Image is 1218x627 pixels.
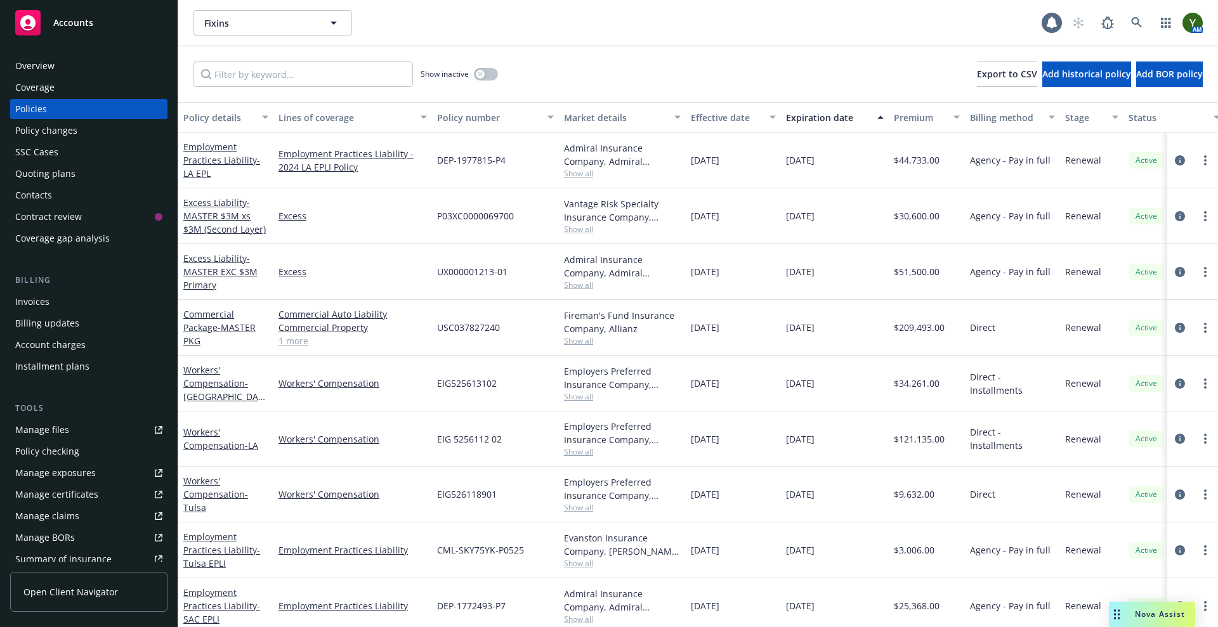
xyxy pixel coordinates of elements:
span: Show all [564,168,681,179]
span: Agency - Pay in full [970,265,1051,278]
div: Vantage Risk Specialty Insurance Company, Vantage Risk, Amwins [564,197,681,224]
div: Policy checking [15,441,79,462]
div: Fireman's Fund Insurance Company, Allianz [564,309,681,335]
div: Admiral Insurance Company, Admiral Insurance Group ([PERSON_NAME] Corporation), RT Specialty Insu... [564,587,681,614]
a: Contract review [10,207,167,227]
span: Renewal [1065,432,1101,446]
div: Coverage [15,77,55,98]
a: more [1198,209,1213,224]
div: Manage exposures [15,463,96,483]
div: Employers Preferred Insurance Company, Employers Insurance Group [564,420,681,446]
a: Policy changes [10,120,167,141]
span: Direct [970,321,995,334]
span: CML-SKY75YK-P0525 [437,543,524,557]
button: Market details [559,102,686,133]
a: Search [1124,10,1149,36]
a: circleInformation [1172,598,1188,614]
div: Installment plans [15,356,89,377]
button: Premium [889,102,965,133]
span: [DATE] [786,432,815,446]
span: $34,261.00 [894,377,940,390]
a: circleInformation [1172,431,1188,446]
a: Account charges [10,335,167,355]
span: [DATE] [691,209,719,223]
div: Premium [894,111,946,124]
div: Manage claims [15,506,79,526]
a: circleInformation [1172,209,1188,224]
span: Agency - Pay in full [970,209,1051,223]
div: Manage files [15,420,69,440]
div: Account charges [15,335,86,355]
div: Admiral Insurance Company, Admiral Insurance Group ([PERSON_NAME] Corporation), [GEOGRAPHIC_DATA] [564,253,681,280]
a: Workers' Compensation [183,364,263,416]
span: Renewal [1065,377,1101,390]
span: Renewal [1065,488,1101,501]
button: Policy number [432,102,559,133]
a: circleInformation [1172,320,1188,335]
span: Show all [564,446,681,457]
a: Switch app [1153,10,1179,36]
span: EIG525613102 [437,377,497,390]
span: Show inactive [421,68,469,79]
span: Add historical policy [1042,68,1131,80]
span: Active [1134,266,1159,278]
span: Agency - Pay in full [970,599,1051,612]
a: SSC Cases [10,142,167,162]
div: Contacts [15,185,52,205]
span: Active [1134,378,1159,389]
div: Invoices [15,292,49,312]
button: Effective date [686,102,781,133]
span: Show all [564,224,681,235]
span: [DATE] [691,321,719,334]
button: Lines of coverage [273,102,432,133]
span: Renewal [1065,543,1101,557]
a: Overview [10,56,167,76]
a: Manage certificates [10,484,167,505]
span: - MASTER EXC $3M Primary [183,252,258,291]
a: more [1198,376,1213,391]
a: Start snowing [1066,10,1091,36]
a: circleInformation [1172,153,1188,168]
div: Employers Preferred Insurance Company, Employers Insurance Group [564,475,681,502]
span: Accounts [53,18,93,28]
span: Show all [564,280,681,290]
span: Agency - Pay in full [970,153,1051,167]
div: SSC Cases [15,142,58,162]
span: Renewal [1065,153,1101,167]
a: Workers' Compensation [183,426,258,451]
span: Nova Assist [1135,609,1185,619]
span: Direct - Installments [970,370,1055,397]
a: more [1198,487,1213,502]
span: DEP-1772493-P7 [437,599,506,612]
span: [DATE] [786,543,815,557]
span: [DATE] [786,377,815,390]
span: $25,368.00 [894,599,940,612]
div: Stage [1065,111,1104,124]
div: Manage BORs [15,527,75,548]
span: Open Client Navigator [23,585,118,598]
span: [DATE] [691,599,719,612]
a: Policies [10,99,167,119]
a: circleInformation [1172,487,1188,502]
span: Show all [564,558,681,569]
a: Summary of insurance [10,549,167,569]
a: Commercial Auto Liability [278,307,427,321]
div: Lines of coverage [278,111,413,124]
a: Contacts [10,185,167,205]
a: Quoting plans [10,164,167,184]
div: Admiral Insurance Company, Admiral Insurance Group ([PERSON_NAME] Corporation), RT Specialty Insu... [564,141,681,168]
span: - LA [245,439,258,451]
span: Show all [564,335,681,346]
a: more [1198,598,1213,614]
span: [DATE] [691,432,719,446]
span: [DATE] [786,488,815,501]
span: DEP-1977815-P4 [437,153,506,167]
span: [DATE] [786,209,815,223]
a: Workers' Compensation [278,432,427,446]
span: Add BOR policy [1136,68,1203,80]
a: Employment Practices Liability - 2024 LA EPLI Policy [278,147,427,174]
a: circleInformation [1172,376,1188,391]
span: [DATE] [786,599,815,612]
div: Contract review [15,207,82,227]
span: Active [1134,210,1159,222]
